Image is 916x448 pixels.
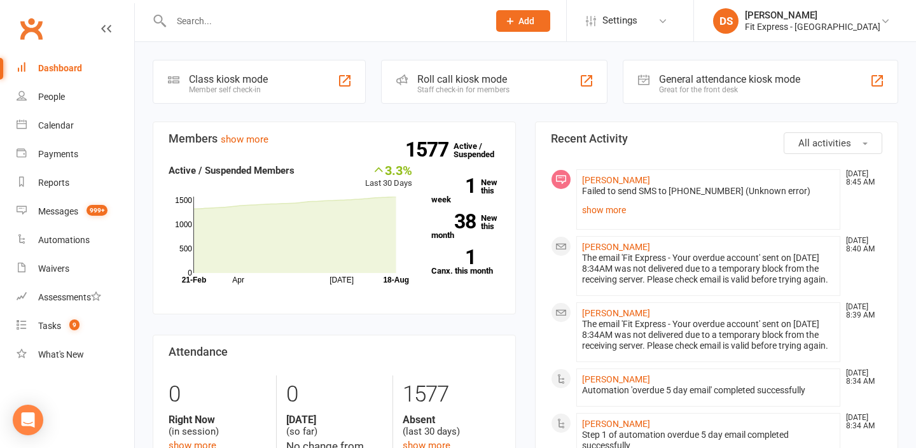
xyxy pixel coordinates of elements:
[167,12,480,30] input: Search...
[286,414,384,438] div: (so far)
[582,201,835,219] a: show more
[189,85,268,94] div: Member self check-in
[15,13,47,45] a: Clubworx
[17,255,134,283] a: Waivers
[840,237,882,253] time: [DATE] 8:40 AM
[13,405,43,435] div: Open Intercom Messenger
[582,175,650,185] a: [PERSON_NAME]
[38,149,78,159] div: Payments
[17,226,134,255] a: Automations
[403,414,500,438] div: (last 30 days)
[582,186,835,219] div: Failed to send SMS to [PHONE_NUMBER] (Unknown error)
[38,178,69,188] div: Reports
[840,303,882,319] time: [DATE] 8:39 AM
[840,414,882,430] time: [DATE] 8:34 AM
[403,375,500,414] div: 1577
[38,206,78,216] div: Messages
[38,263,69,274] div: Waivers
[602,6,637,35] span: Settings
[17,283,134,312] a: Assessments
[582,385,835,396] div: Automation 'overdue 5 day email' completed successfully
[496,10,550,32] button: Add
[431,249,500,275] a: 1Canx. this month
[454,132,510,168] a: 1577Active / Suspended
[582,242,650,252] a: [PERSON_NAME]
[431,212,476,231] strong: 38
[17,197,134,226] a: Messages 999+
[169,414,267,426] strong: Right Now
[221,134,268,145] a: show more
[38,235,90,245] div: Automations
[431,214,500,239] a: 38New this month
[38,120,74,130] div: Calendar
[582,374,650,384] a: [PERSON_NAME]
[784,132,882,154] button: All activities
[17,111,134,140] a: Calendar
[745,10,880,21] div: [PERSON_NAME]
[87,205,108,216] span: 999+
[17,169,134,197] a: Reports
[38,292,101,302] div: Assessments
[582,319,835,351] div: The email 'Fit Express - Your overdue account' sent on [DATE] 8:34AM was not delivered due to a t...
[38,321,61,331] div: Tasks
[431,178,500,204] a: 1New this week
[17,312,134,340] a: Tasks 9
[431,176,476,195] strong: 1
[17,54,134,83] a: Dashboard
[745,21,880,32] div: Fit Express - [GEOGRAPHIC_DATA]
[169,132,500,145] h3: Members
[405,140,454,159] strong: 1577
[286,414,384,426] strong: [DATE]
[169,346,500,358] h3: Attendance
[403,414,500,426] strong: Absent
[17,140,134,169] a: Payments
[840,369,882,386] time: [DATE] 8:34 AM
[17,83,134,111] a: People
[582,253,835,285] div: The email 'Fit Express - Your overdue account' sent on [DATE] 8:34AM was not delivered due to a t...
[798,137,851,149] span: All activities
[659,73,800,85] div: General attendance kiosk mode
[713,8,739,34] div: DS
[840,170,882,186] time: [DATE] 8:45 AM
[417,73,510,85] div: Roll call kiosk mode
[38,63,82,73] div: Dashboard
[17,340,134,369] a: What's New
[189,73,268,85] div: Class kiosk mode
[38,349,84,360] div: What's New
[551,132,882,145] h3: Recent Activity
[365,163,412,190] div: Last 30 Days
[582,419,650,429] a: [PERSON_NAME]
[582,308,650,318] a: [PERSON_NAME]
[417,85,510,94] div: Staff check-in for members
[431,248,476,267] strong: 1
[365,163,412,177] div: 3.3%
[518,16,534,26] span: Add
[169,375,267,414] div: 0
[169,165,295,176] strong: Active / Suspended Members
[169,414,267,438] div: (in session)
[659,85,800,94] div: Great for the front desk
[38,92,65,102] div: People
[286,375,384,414] div: 0
[69,319,80,330] span: 9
